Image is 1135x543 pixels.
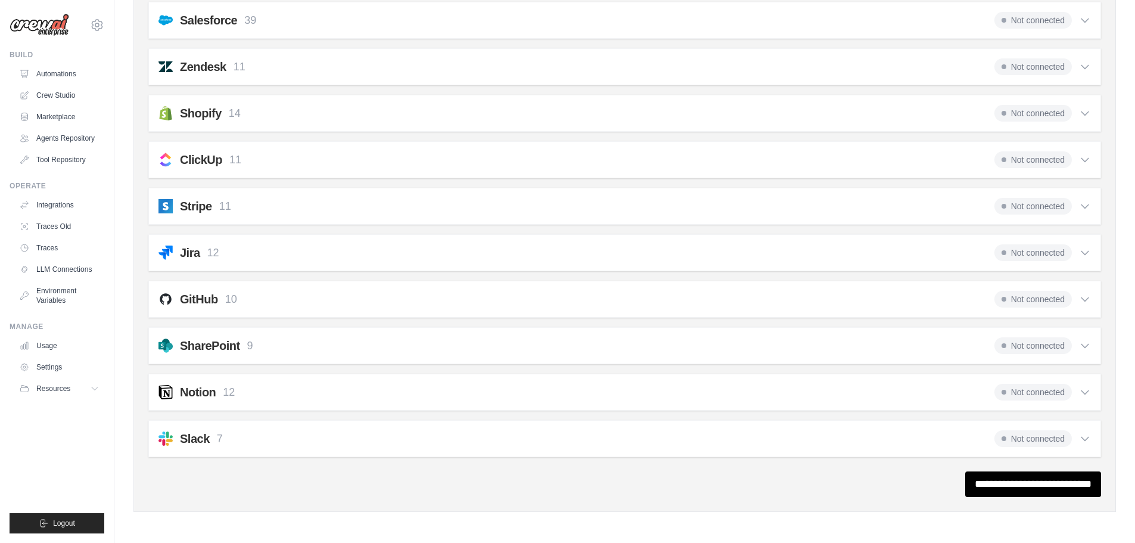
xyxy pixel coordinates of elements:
[10,181,104,191] div: Operate
[180,430,210,447] h2: Slack
[10,14,69,36] img: Logo
[14,260,104,279] a: LLM Connections
[229,152,241,168] p: 11
[158,199,173,213] img: stripe.svg
[180,58,226,75] h2: Zendesk
[14,281,104,310] a: Environment Variables
[36,384,70,393] span: Resources
[10,322,104,331] div: Manage
[158,339,173,353] img: sharepoint.svg
[247,338,253,354] p: 9
[10,513,104,533] button: Logout
[244,13,256,29] p: 39
[158,246,173,260] img: jira.svg
[180,198,212,215] h2: Stripe
[219,198,231,215] p: 11
[180,337,240,354] h2: SharePoint
[10,50,104,60] div: Build
[14,196,104,215] a: Integrations
[217,431,223,447] p: 7
[223,384,235,401] p: 12
[180,12,237,29] h2: Salesforce
[14,379,104,398] button: Resources
[53,519,75,528] span: Logout
[158,13,173,27] img: salesforce.svg
[180,151,222,168] h2: ClickUp
[994,291,1072,308] span: Not connected
[14,129,104,148] a: Agents Repository
[180,244,200,261] h2: Jira
[14,217,104,236] a: Traces Old
[14,336,104,355] a: Usage
[14,86,104,105] a: Crew Studio
[14,150,104,169] a: Tool Repository
[158,153,173,167] img: clickup.svg
[158,385,173,399] img: notion.svg
[158,106,173,120] img: shopify.svg
[994,337,1072,354] span: Not connected
[158,292,173,306] img: github.svg
[229,106,241,122] p: 14
[994,12,1072,29] span: Not connected
[225,291,237,308] p: 10
[14,107,104,126] a: Marketplace
[994,430,1072,447] span: Not connected
[994,151,1072,168] span: Not connected
[14,358,104,377] a: Settings
[14,238,104,257] a: Traces
[180,384,216,401] h2: Notion
[994,198,1072,215] span: Not connected
[14,64,104,83] a: Automations
[994,384,1072,401] span: Not connected
[158,60,173,74] img: zendesk.svg
[994,105,1072,122] span: Not connected
[207,245,219,261] p: 12
[180,291,218,308] h2: GitHub
[234,59,245,75] p: 11
[994,244,1072,261] span: Not connected
[994,58,1072,75] span: Not connected
[158,432,173,446] img: slack.svg
[180,105,222,122] h2: Shopify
